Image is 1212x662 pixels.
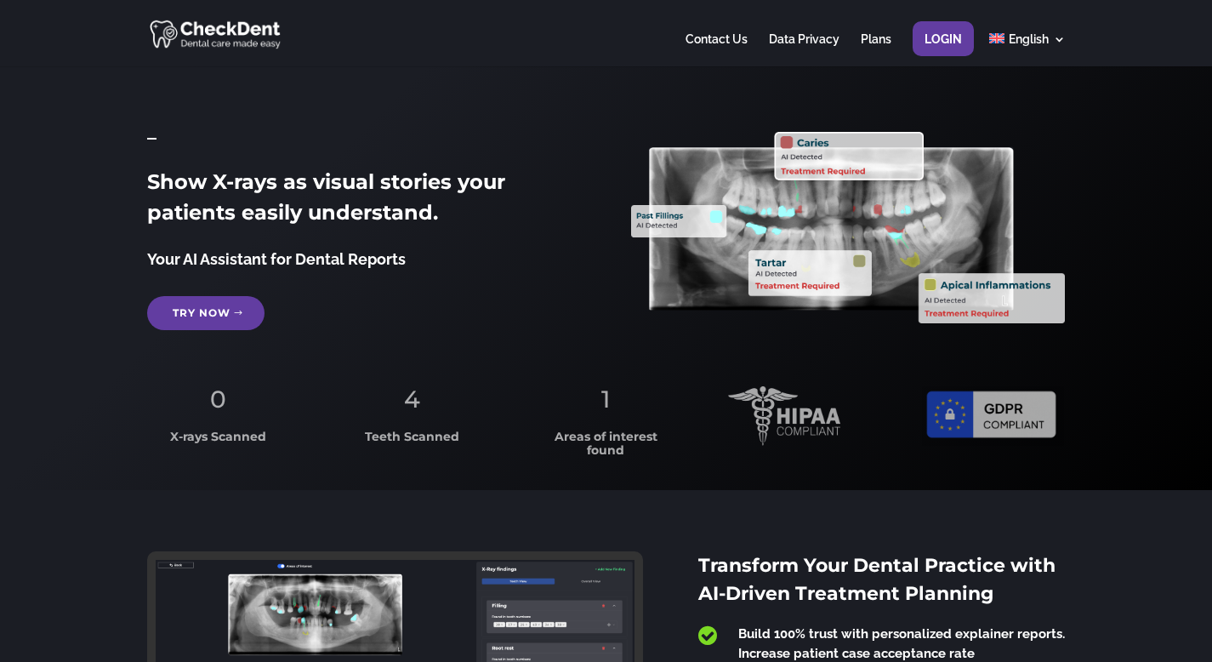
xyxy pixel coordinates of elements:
span: _ [147,120,156,143]
span: English [1009,32,1049,46]
a: Plans [861,33,891,66]
span: 1 [601,385,610,414]
a: English [989,33,1065,66]
span: 4 [404,385,420,414]
h2: Show X-rays as visual stories your patients easily understand. [147,167,581,237]
a: Login [925,33,962,66]
span: Build 100% trust with personalized explainer reports. Increase patient case acceptance rate [738,626,1065,661]
span:  [698,625,717,647]
span: Transform Your Dental Practice with AI-Driven Treatment Planning [698,554,1056,605]
img: X_Ray_annotated [631,132,1065,323]
a: Data Privacy [769,33,839,66]
a: Contact Us [686,33,748,66]
span: Your AI Assistant for Dental Reports [147,250,406,268]
span: 0 [210,385,226,414]
a: Try Now [147,296,265,330]
img: CheckDent AI [150,17,283,50]
h3: Areas of interest found [534,431,677,465]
